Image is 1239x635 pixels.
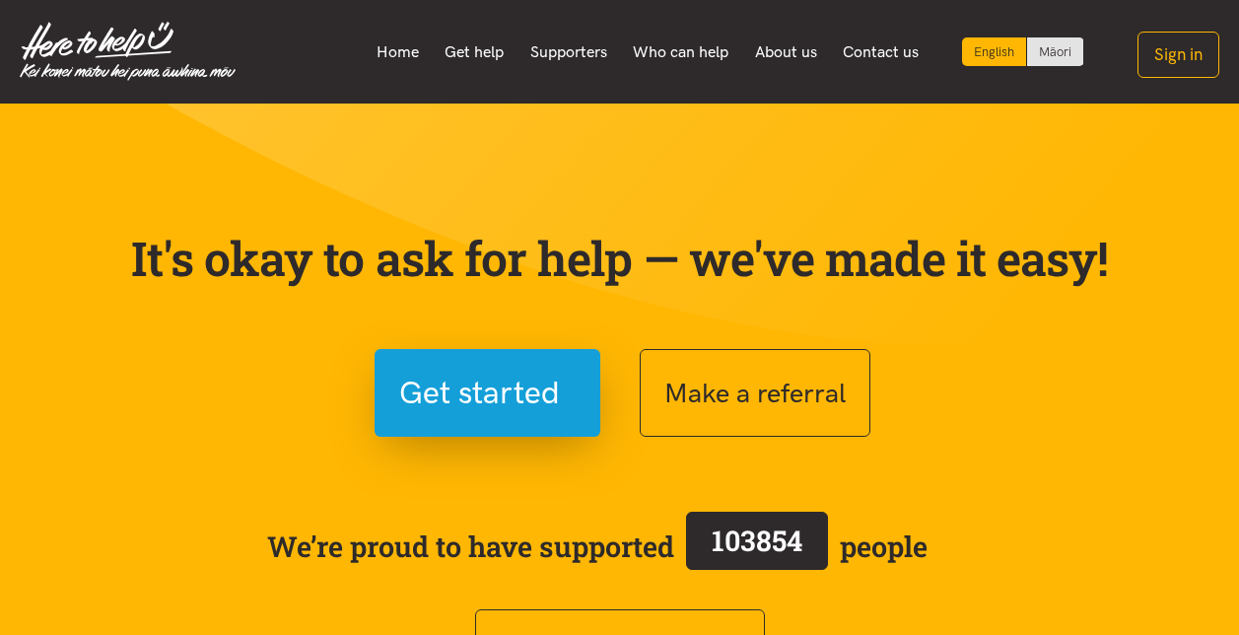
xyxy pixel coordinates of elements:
[20,22,236,81] img: Home
[674,508,840,585] a: 103854
[375,349,600,437] button: Get started
[1027,37,1083,66] a: Switch to Te Reo Māori
[830,32,932,73] a: Contact us
[432,32,517,73] a: Get help
[742,32,831,73] a: About us
[267,508,928,585] span: We’re proud to have supported people
[1137,32,1219,78] button: Sign in
[127,230,1113,287] p: It's okay to ask for help — we've made it easy!
[712,522,802,559] span: 103854
[962,37,1027,66] div: Current language
[363,32,432,73] a: Home
[640,349,870,437] button: Make a referral
[399,368,560,418] span: Get started
[620,32,742,73] a: Who can help
[962,37,1084,66] div: Language toggle
[516,32,620,73] a: Supporters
